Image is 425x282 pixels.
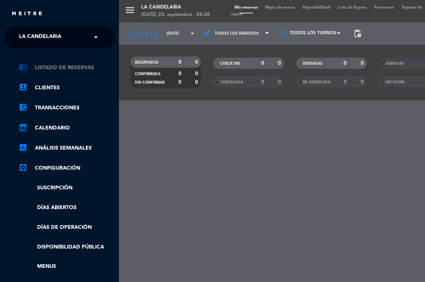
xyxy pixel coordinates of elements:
a: calendar_monthCalendario [19,124,115,132]
img: MEITRE [11,11,43,17]
a: Configuración [19,164,115,173]
i: assessment [19,143,27,152]
span: LA CANDELARIA [19,29,61,45]
a: account_balance_walletTransacciones [19,103,115,112]
i: settings_applications [19,163,27,172]
a: Días abiertos [19,204,115,212]
a: Disponibilidad pública [19,243,115,251]
a: chrome_reader_modeListado de Reservas [19,63,115,72]
a: account_boxClientes [19,83,115,92]
a: Días de Operación [19,223,115,232]
a: Suscripción [19,184,115,192]
i: account_balance_wallet [19,103,27,112]
i: account_box [19,83,27,92]
a: Menus [19,262,115,271]
i: chrome_reader_mode [19,63,27,71]
a: assessmentANÁLISIS SEMANALES [19,144,115,153]
i: calendar_month [19,123,27,132]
